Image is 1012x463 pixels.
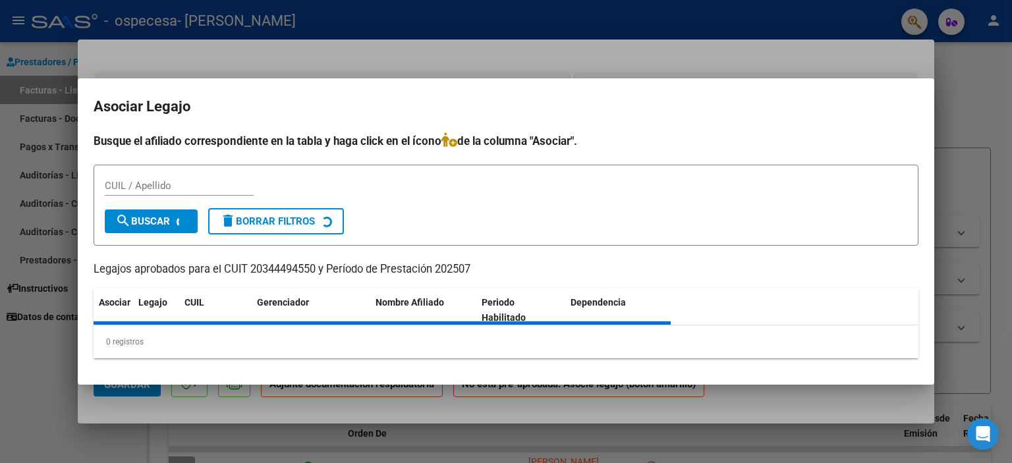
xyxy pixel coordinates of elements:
[571,297,626,308] span: Dependencia
[179,288,252,332] datatable-header-cell: CUIL
[105,209,198,233] button: Buscar
[184,297,204,308] span: CUIL
[252,288,370,332] datatable-header-cell: Gerenciador
[220,215,315,227] span: Borrar Filtros
[94,132,918,150] h4: Busque el afiliado correspondiente en la tabla y haga click en el ícono de la columna "Asociar".
[99,297,130,308] span: Asociar
[94,261,918,278] p: Legajos aprobados para el CUIT 20344494550 y Período de Prestación 202507
[94,94,918,119] h2: Asociar Legajo
[967,418,999,450] div: Open Intercom Messenger
[115,213,131,229] mat-icon: search
[370,288,476,332] datatable-header-cell: Nombre Afiliado
[138,297,167,308] span: Legajo
[476,288,565,332] datatable-header-cell: Periodo Habilitado
[257,297,309,308] span: Gerenciador
[376,297,444,308] span: Nombre Afiliado
[94,288,133,332] datatable-header-cell: Asociar
[94,325,918,358] div: 0 registros
[208,208,344,234] button: Borrar Filtros
[220,213,236,229] mat-icon: delete
[115,215,170,227] span: Buscar
[133,288,179,332] datatable-header-cell: Legajo
[565,288,671,332] datatable-header-cell: Dependencia
[482,297,526,323] span: Periodo Habilitado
